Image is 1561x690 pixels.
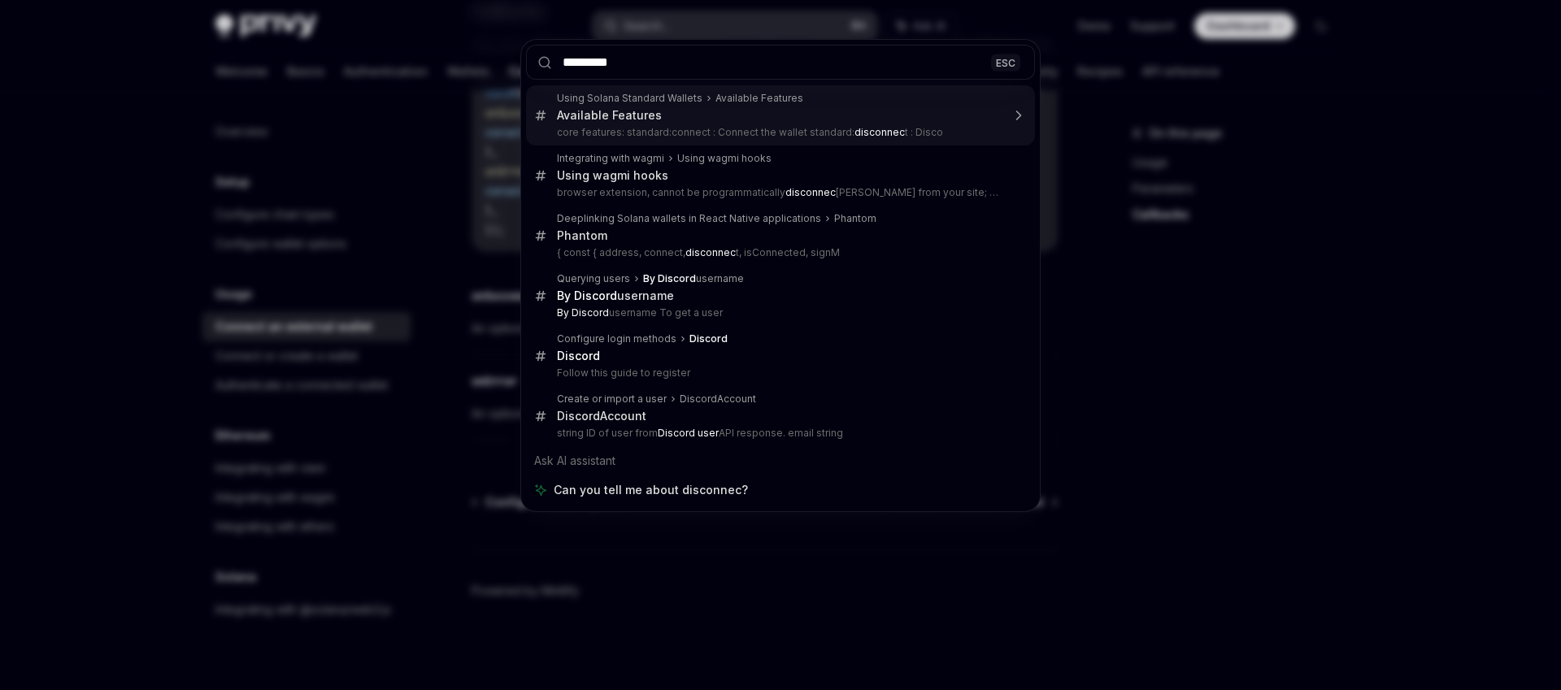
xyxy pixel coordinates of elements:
[557,393,667,406] div: Create or import a user
[557,168,668,183] div: Using wagmi hooks
[557,228,607,243] div: Phantom
[557,306,609,319] b: By Discord
[680,393,756,406] div: DiscordAccount
[643,272,744,285] div: username
[557,186,1001,199] p: browser extension, cannot be programmatically [PERSON_NAME] from your site; they
[557,289,674,303] div: username
[557,306,1001,319] p: username To get a user
[557,332,676,345] div: Configure login methods
[991,54,1020,71] div: ESC
[557,367,1001,380] p: Follow this guide to register
[557,126,1001,139] p: core features: standard:connect : Connect the wallet standard: t : Disco
[557,289,617,302] b: By Discord
[685,246,736,258] b: disconnec
[557,427,1001,440] p: string ID of user from API response. email string
[554,482,748,498] span: Can you tell me about disconnec?
[526,446,1035,475] div: Ask AI assistant
[658,427,719,439] b: Discord user
[557,212,821,225] div: Deeplinking Solana wallets in React Native applications
[557,92,702,105] div: Using Solana Standard Wallets
[557,349,600,362] b: Discord
[689,332,728,345] b: Discord
[785,186,836,198] b: disconnec
[557,108,662,123] div: Available Features
[643,272,696,284] b: By Discord
[557,246,1001,259] p: { const { address, connect, t, isConnected, signM
[715,92,803,105] div: Available Features
[557,272,630,285] div: Querying users
[557,409,646,423] div: DiscordAccount
[557,152,664,165] div: Integrating with wagmi
[677,152,772,165] div: Using wagmi hooks
[854,126,905,138] b: disconnec
[834,212,876,225] div: Phantom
